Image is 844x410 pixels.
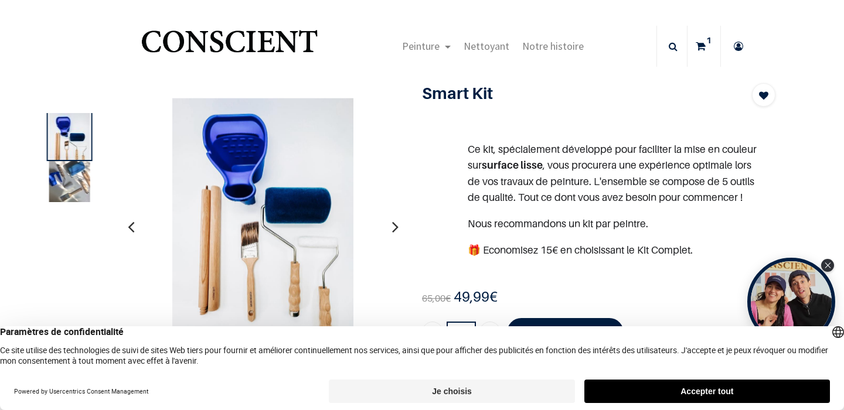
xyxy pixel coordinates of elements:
[759,88,768,102] span: Add to wishlist
[752,83,775,107] button: Add to wishlist
[747,258,835,346] div: Open Tolstoy
[422,292,451,305] span: €
[454,288,489,305] span: 49,99
[747,258,835,346] div: Tolstoy bubble widget
[688,26,720,67] a: 1
[49,113,90,171] img: Product image
[139,23,320,70] img: Conscient
[422,292,445,304] span: 65,00
[422,322,443,343] a: Supprimer
[172,98,353,356] img: Product image
[468,143,757,203] span: Ce kit, spécialement développé pour faciliter la mise en couleur sur , vous procurera une expérie...
[396,26,457,67] a: Peinture
[482,159,543,171] b: surface lisse
[522,39,584,53] span: Notre histoire
[821,259,834,272] div: Close Tolstoy widget
[422,83,723,103] h1: Smart Kit
[402,39,440,53] span: Peinture
[468,244,693,256] span: 🎁 Economisez 15€ en choisissant le Kit Complet.
[468,217,648,230] span: Nous recommandons un kit par peintre.
[703,35,714,46] sup: 1
[10,10,45,45] button: Open chat widget
[747,258,835,346] div: Open Tolstoy widget
[507,318,624,347] a: Ajouter au panier
[454,288,498,305] b: €
[49,161,90,202] img: Product image
[464,39,509,53] span: Nettoyant
[139,23,320,70] a: Logo of Conscient
[479,322,501,343] a: Ajouter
